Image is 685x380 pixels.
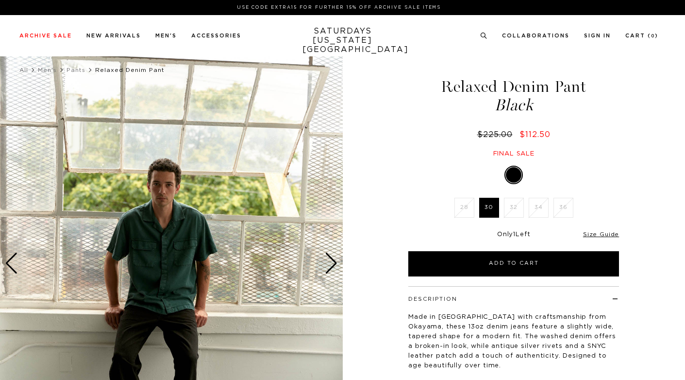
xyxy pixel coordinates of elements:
[302,27,383,54] a: SATURDAYS[US_STATE][GEOGRAPHIC_DATA]
[19,33,72,38] a: Archive Sale
[325,253,338,274] div: Next slide
[23,4,654,11] p: Use Code EXTRA15 for Further 15% Off Archive Sale Items
[38,67,57,73] a: Men's
[625,33,658,38] a: Cart (0)
[408,231,619,239] div: Only Left
[191,33,241,38] a: Accessories
[651,34,655,38] small: 0
[407,79,620,113] h1: Relaxed Denim Pant
[95,67,165,73] span: Relaxed Denim Pant
[583,231,619,237] a: Size Guide
[408,312,619,371] p: Made in [GEOGRAPHIC_DATA] with craftsmanship from Okayama, these 13oz denim jeans feature a sligh...
[67,67,85,73] a: Pants
[584,33,611,38] a: Sign In
[519,131,551,138] span: $112.50
[513,231,516,238] span: 1
[19,67,28,73] a: All
[407,150,620,158] div: Final sale
[502,33,569,38] a: Collaborations
[86,33,141,38] a: New Arrivals
[408,251,619,276] button: Add to Cart
[407,97,620,113] span: Black
[155,33,177,38] a: Men's
[5,253,18,274] div: Previous slide
[479,198,499,218] label: 30
[408,296,457,302] button: Description
[477,131,517,138] del: $225.00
